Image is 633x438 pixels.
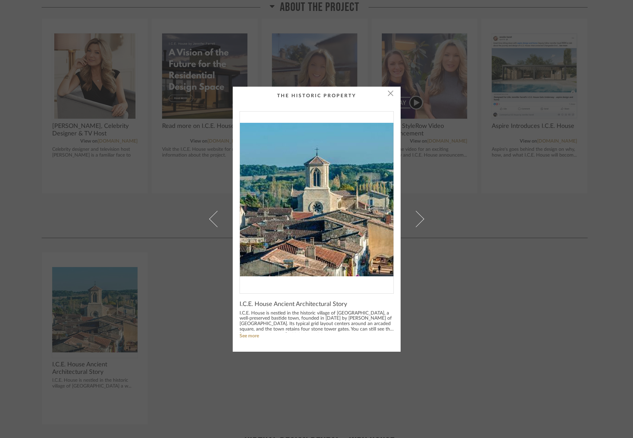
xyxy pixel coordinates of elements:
span: I.C.E. House Ancient Architectural Story [240,301,347,308]
div: 0 [240,112,393,288]
button: Close [384,87,398,100]
a: See more [240,334,259,338]
div: I.C.E. House is nestled in the historic village of [GEOGRAPHIC_DATA], a well-preserved bastide to... [240,311,394,333]
img: f528d44c-4baa-4cc2-8ee5-6cdd1f1bad9c_1000x1000.jpg [240,112,393,288]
